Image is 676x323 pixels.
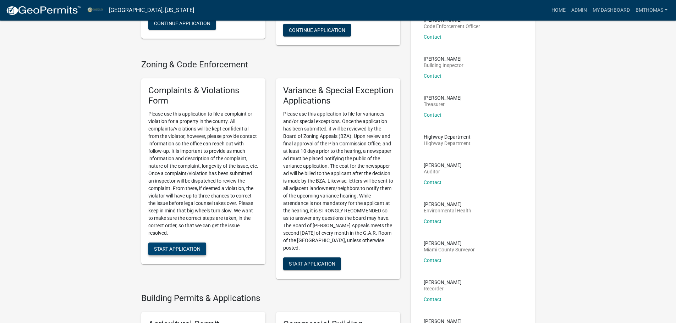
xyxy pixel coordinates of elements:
button: Start Application [283,257,341,270]
button: Continue Application [283,24,351,37]
p: [PERSON_NAME] [424,280,462,285]
a: Contact [424,296,441,302]
a: Contact [424,257,441,263]
a: Contact [424,34,441,40]
a: [GEOGRAPHIC_DATA], [US_STATE] [109,4,194,16]
p: Please use this application to file a complaint or violation for a property in the county. All co... [148,110,258,237]
h4: Building Permits & Applications [141,293,400,303]
a: Contact [424,179,441,185]
a: bmthomas [633,4,670,17]
p: [PERSON_NAME] [424,163,462,168]
p: Code Enforcement Officer [424,24,480,29]
p: Environmental Health [424,208,471,213]
p: Miami County Surveyor [424,247,475,252]
h5: Complaints & Violations Form [148,85,258,106]
span: Start Application [289,261,335,266]
a: My Dashboard [590,4,633,17]
a: Admin [568,4,590,17]
img: Miami County, Indiana [87,5,103,15]
a: Home [549,4,568,17]
p: [PERSON_NAME] [424,95,462,100]
span: Start Application [154,246,200,251]
p: [PERSON_NAME] [424,241,475,246]
a: Contact [424,73,441,79]
p: Please use this application to file for variances and/or special exceptions. Once the application... [283,110,393,252]
h4: Zoning & Code Enforcement [141,60,400,70]
p: Treasurer [424,102,462,107]
p: Recorder [424,286,462,291]
a: Contact [424,218,441,224]
button: Continue Application [148,17,216,30]
button: Start Application [148,243,206,255]
p: [PERSON_NAME] [424,56,463,61]
p: Highway Department [424,134,471,139]
p: Highway Department [424,141,471,146]
p: Building Inspector [424,63,463,68]
p: [PERSON_NAME] [424,202,471,207]
a: Contact [424,112,441,118]
p: [PERSON_NAME] [424,17,480,22]
p: Auditor [424,169,462,174]
h5: Variance & Special Exception Applications [283,85,393,106]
